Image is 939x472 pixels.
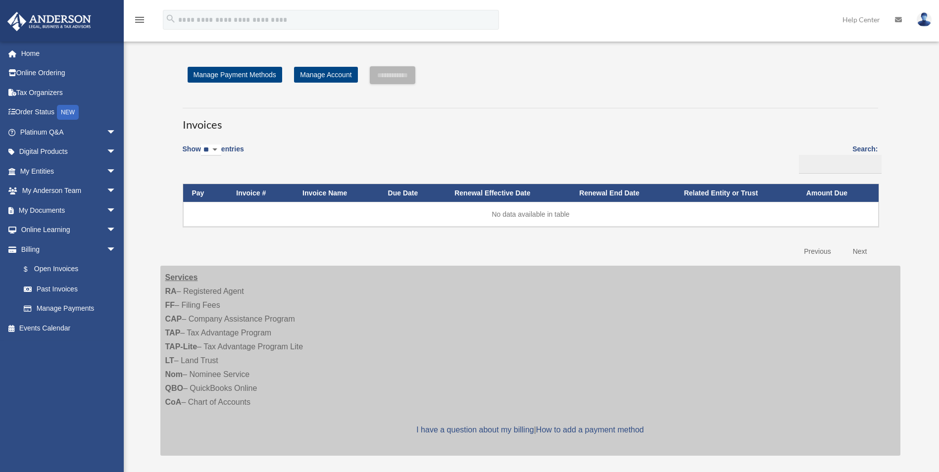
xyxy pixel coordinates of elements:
span: arrow_drop_down [106,122,126,142]
select: Showentries [201,144,221,156]
a: Home [7,44,131,63]
img: Anderson Advisors Platinum Portal [4,12,94,31]
h3: Invoices [183,108,878,133]
span: arrow_drop_down [106,161,126,182]
th: Due Date: activate to sort column ascending [379,184,446,202]
strong: CAP [165,315,182,323]
a: My Documentsarrow_drop_down [7,200,131,220]
strong: QBO [165,384,183,392]
a: Order StatusNEW [7,102,131,123]
a: Billingarrow_drop_down [7,239,126,259]
a: Tax Organizers [7,83,131,102]
strong: TAP [165,329,181,337]
div: NEW [57,105,79,120]
a: Platinum Q&Aarrow_drop_down [7,122,131,142]
strong: LT [165,356,174,365]
span: arrow_drop_down [106,181,126,201]
strong: CoA [165,398,182,406]
a: My Anderson Teamarrow_drop_down [7,181,131,201]
a: Events Calendar [7,318,131,338]
img: User Pic [917,12,932,27]
strong: Services [165,273,198,282]
strong: RA [165,287,177,295]
span: $ [29,263,34,276]
th: Related Entity or Trust: activate to sort column ascending [675,184,797,202]
a: How to add a payment method [536,425,644,434]
a: Manage Payments [14,299,126,319]
a: Digital Productsarrow_drop_down [7,142,131,162]
th: Renewal End Date: activate to sort column ascending [570,184,675,202]
td: No data available in table [183,202,879,227]
div: – Registered Agent – Filing Fees – Company Assistance Program – Tax Advantage Program – Tax Advan... [160,266,900,456]
a: menu [134,17,146,26]
a: $Open Invoices [14,259,121,280]
a: Online Learningarrow_drop_down [7,220,131,240]
th: Pay: activate to sort column descending [183,184,228,202]
label: Search: [795,143,878,174]
i: search [165,13,176,24]
a: Manage Payment Methods [188,67,282,83]
p: | [165,423,895,437]
th: Renewal Effective Date: activate to sort column ascending [445,184,570,202]
a: Past Invoices [14,279,126,299]
a: Manage Account [294,67,357,83]
th: Invoice Name: activate to sort column ascending [294,184,379,202]
a: I have a question about my billing [416,425,534,434]
strong: TAP-Lite [165,342,198,351]
span: arrow_drop_down [106,220,126,240]
span: arrow_drop_down [106,142,126,162]
label: Show entries [183,143,244,166]
input: Search: [799,155,882,174]
a: Previous [796,241,838,262]
i: menu [134,14,146,26]
a: Next [845,241,875,262]
span: arrow_drop_down [106,200,126,221]
strong: FF [165,301,175,309]
a: Online Ordering [7,63,131,83]
th: Invoice #: activate to sort column ascending [227,184,294,202]
a: My Entitiesarrow_drop_down [7,161,131,181]
span: arrow_drop_down [106,239,126,260]
th: Amount Due: activate to sort column ascending [797,184,879,202]
strong: Nom [165,370,183,378]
